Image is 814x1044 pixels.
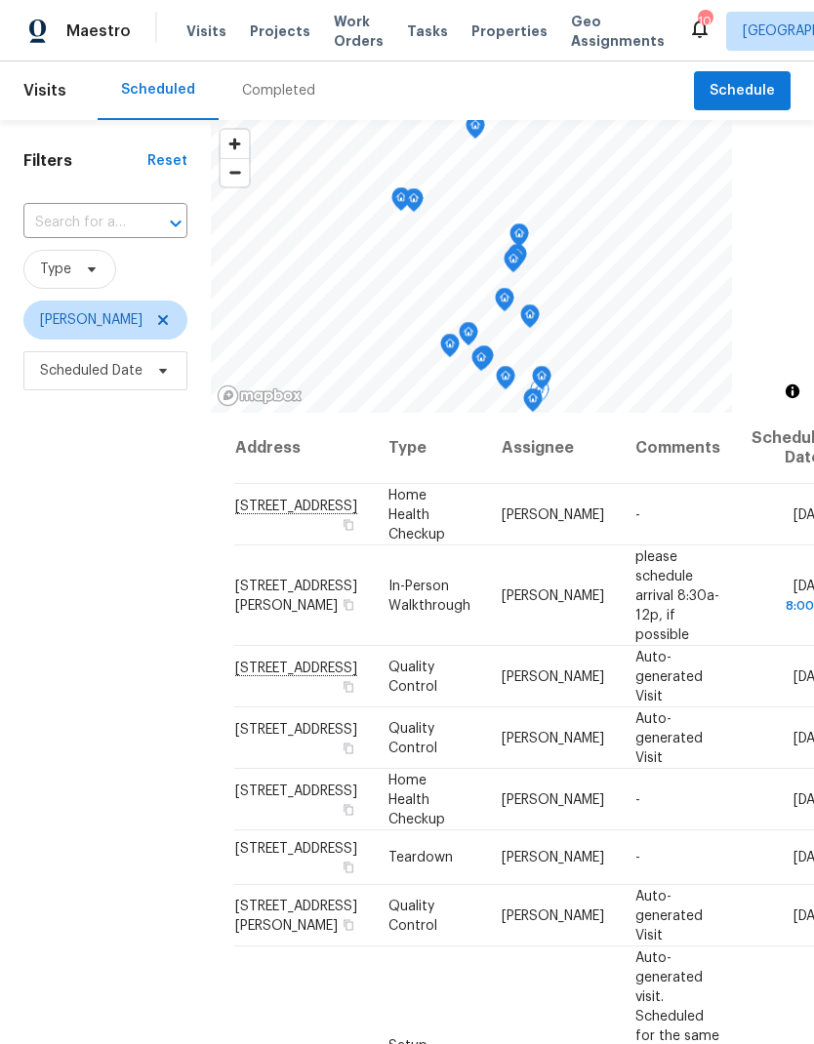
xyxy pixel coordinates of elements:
h1: Filters [23,151,147,171]
div: Reset [147,151,187,171]
input: Search for an address... [23,208,133,238]
span: [PERSON_NAME] [502,669,604,683]
div: Map marker [496,366,515,396]
button: Copy Address [340,677,357,695]
span: Home Health Checkup [388,773,445,825]
button: Copy Address [340,595,357,613]
div: Map marker [530,380,549,410]
span: Maestro [66,21,131,41]
span: Scheduled Date [40,361,142,381]
button: Open [162,210,189,237]
span: [STREET_ADDRESS][PERSON_NAME] [235,899,357,932]
div: Map marker [523,388,543,419]
div: Map marker [520,304,540,335]
span: Auto-generated Visit [635,889,703,942]
span: - [635,851,640,864]
span: [STREET_ADDRESS] [235,783,357,797]
span: Geo Assignments [571,12,665,51]
span: Type [40,260,71,279]
span: Quality Control [388,899,437,932]
span: Work Orders [334,12,384,51]
div: Map marker [474,345,494,376]
span: [PERSON_NAME] [502,792,604,806]
div: Completed [242,81,315,100]
div: Map marker [440,334,460,364]
a: Mapbox homepage [217,384,303,407]
div: Map marker [459,322,478,352]
span: Teardown [388,851,453,864]
div: Map marker [471,347,491,378]
span: [STREET_ADDRESS] [235,722,357,736]
button: Schedule [694,71,791,111]
span: [PERSON_NAME] [502,908,604,922]
span: Zoom out [221,159,249,186]
span: Auto-generated Visit [635,650,703,703]
div: Map marker [391,187,411,218]
div: Map marker [532,366,551,396]
button: Copy Address [340,800,357,818]
th: Comments [620,413,736,484]
span: [PERSON_NAME] [40,310,142,330]
span: [STREET_ADDRESS][PERSON_NAME] [235,579,357,612]
th: Type [373,413,486,484]
div: Map marker [504,249,523,279]
span: Schedule [710,79,775,103]
button: Toggle attribution [781,380,804,403]
div: Map marker [509,223,529,254]
span: Quality Control [388,660,437,693]
span: [PERSON_NAME] [502,731,604,744]
span: Visits [186,21,226,41]
div: Map marker [466,115,485,145]
span: [PERSON_NAME] [502,851,604,864]
canvas: Map [211,120,732,413]
span: [PERSON_NAME] [502,507,604,521]
button: Zoom out [221,158,249,186]
span: - [635,792,640,806]
span: - [635,507,640,521]
span: In-Person Walkthrough [388,579,470,612]
span: Projects [250,21,310,41]
button: Copy Address [340,515,357,533]
div: Map marker [404,188,424,219]
span: Auto-generated Visit [635,711,703,764]
div: Map marker [495,288,514,318]
span: Toggle attribution [787,381,798,402]
span: Quality Control [388,721,437,754]
button: Zoom in [221,130,249,158]
button: Copy Address [340,859,357,876]
button: Copy Address [340,739,357,756]
span: Visits [23,69,66,112]
span: [STREET_ADDRESS] [235,842,357,856]
span: [PERSON_NAME] [502,588,604,602]
div: Map marker [508,244,527,274]
span: please schedule arrival 8:30a-12p, if possible [635,549,719,641]
span: Tasks [407,24,448,38]
span: Properties [471,21,548,41]
span: Home Health Checkup [388,488,445,541]
button: Copy Address [340,915,357,933]
div: Scheduled [121,80,195,100]
div: 104 [698,12,712,31]
th: Address [234,413,373,484]
th: Assignee [486,413,620,484]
